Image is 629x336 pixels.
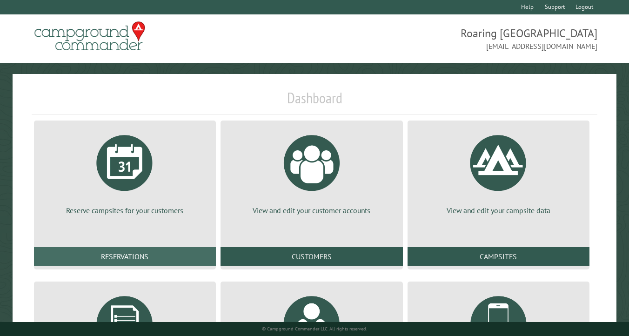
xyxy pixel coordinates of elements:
a: Reserve campsites for your customers [45,128,205,215]
h1: Dashboard [32,89,598,114]
img: Campground Commander [32,18,148,54]
a: Reservations [34,247,216,266]
span: Roaring [GEOGRAPHIC_DATA] [EMAIL_ADDRESS][DOMAIN_NAME] [314,26,597,52]
a: Campsites [408,247,590,266]
p: View and edit your campsite data [419,205,579,215]
p: View and edit your customer accounts [232,205,392,215]
a: View and edit your customer accounts [232,128,392,215]
a: Customers [221,247,403,266]
p: Reserve campsites for your customers [45,205,205,215]
small: © Campground Commander LLC. All rights reserved. [262,326,367,332]
a: View and edit your campsite data [419,128,579,215]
